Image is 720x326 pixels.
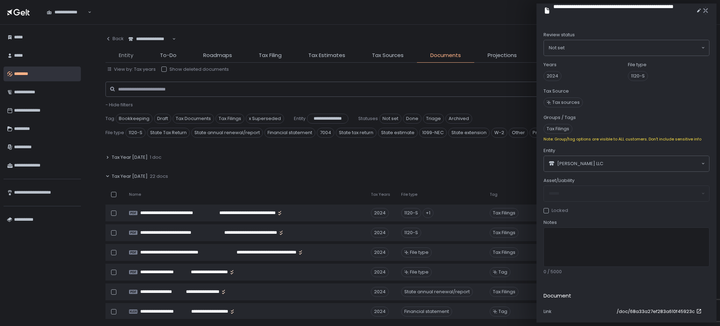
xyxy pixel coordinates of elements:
span: 1120-S [126,128,146,138]
span: File type [401,192,417,197]
div: Search for option [42,5,91,19]
h2: Document [544,292,571,300]
span: Bookkeeping [116,114,153,124]
div: Search for option [544,40,709,56]
input: Search for option [565,44,701,51]
div: 1120-S [401,228,421,238]
div: 2024 [371,287,389,297]
span: W-2 [491,128,507,138]
span: Financial statement [264,128,315,138]
span: Tax Filings [490,247,519,257]
div: 2024 [371,307,389,316]
span: Other [509,128,528,138]
button: - Hide filters [105,102,133,108]
span: [PERSON_NAME] LLC [557,161,603,167]
span: Profit & Loss [529,128,563,138]
span: Statuses [358,115,378,122]
span: Tax Year [DATE] [112,173,148,180]
div: Financial statement [401,307,452,316]
span: Tag [499,308,507,315]
span: Tax sources [552,99,580,106]
div: 2024 [371,208,389,218]
span: Draft [154,114,171,124]
span: 1099-NEC [419,128,447,138]
span: Documents [430,51,461,59]
span: Tax Filings [490,228,519,238]
label: File type [628,62,647,68]
span: Not set [549,44,565,51]
div: 2024 [371,228,389,238]
button: Back [105,32,124,46]
input: Search for option [171,36,172,43]
input: Search for option [603,160,701,167]
div: Note: Group/tag options are visible to ALL customers. Don't include sensitive info [544,137,709,142]
label: Tax Source [544,88,569,94]
span: State annual renewal/report [191,128,263,138]
span: Tag [490,192,497,197]
span: Tax Estimates [308,51,345,59]
span: State Tax Return [147,128,190,138]
span: Asset/Liability [544,177,574,184]
span: Tax Documents [173,114,214,124]
span: Tax Filings [490,208,519,218]
span: File type [410,249,429,256]
span: Tax Filings [216,114,244,124]
span: 1120-S [628,71,648,81]
div: Search for option [544,156,709,171]
button: View by: Tax years [107,66,156,73]
span: Tax Filings [544,124,572,134]
span: Projections [488,51,517,59]
div: 2024 [371,247,389,257]
span: Review status [544,32,575,38]
span: File type [410,269,429,275]
span: Not set [379,114,401,124]
span: File type [105,130,124,136]
span: Entity [544,148,555,154]
span: Notes [544,219,557,226]
span: Tax Years [371,192,390,197]
span: Tax Filing [259,51,282,59]
span: Entity [294,115,306,122]
span: Tax Year [DATE] [112,154,148,161]
span: Archived [445,114,472,124]
div: Search for option [124,32,176,46]
span: Name [129,192,141,197]
span: Done [403,114,422,124]
div: +1 [423,208,433,218]
div: Link [544,308,614,315]
span: 1 doc [150,154,161,161]
label: Groups / Tags [544,114,576,121]
span: Entity [119,51,133,59]
span: 7004 [317,128,334,138]
div: State annual renewal/report [401,287,473,297]
span: - Hide filters [105,101,133,108]
span: State tax return [336,128,377,138]
span: Triage [423,114,444,124]
span: State extension [448,128,490,138]
span: x Superseded [246,114,284,124]
span: To-Do [160,51,176,59]
div: Back [105,36,124,42]
div: 0 / 5000 [544,269,709,275]
span: Tag [499,269,507,275]
span: Tax Sources [372,51,404,59]
span: Roadmaps [203,51,232,59]
span: 2024 [544,71,561,81]
div: 1120-S [401,208,421,218]
span: State estimate [378,128,418,138]
span: 22 docs [150,173,168,180]
span: Tag [105,115,114,122]
label: Years [544,62,557,68]
a: /doc/68a33a27ef283a610f45923c [617,308,703,315]
div: 2024 [371,267,389,277]
span: Tax Filings [490,287,519,297]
